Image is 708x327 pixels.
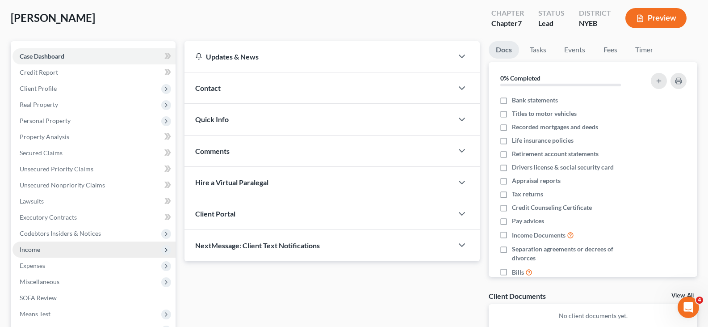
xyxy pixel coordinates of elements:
button: Preview [625,8,687,28]
span: Contact [195,84,221,92]
div: Chapter [491,8,524,18]
span: Drivers license & social security card [512,163,614,172]
span: Unsecured Priority Claims [20,165,93,173]
a: Secured Claims [13,145,176,161]
span: Tax returns [512,190,543,199]
a: Executory Contracts [13,209,176,225]
div: Client Documents [489,291,546,301]
a: Unsecured Nonpriority Claims [13,177,176,193]
span: SOFA Review [20,294,57,302]
a: Timer [628,41,660,59]
a: Case Dashboard [13,48,176,64]
span: Bills [512,268,524,277]
span: Secured Claims [20,149,63,157]
div: Lead [538,18,565,29]
div: NYEB [579,18,611,29]
span: Titles to motor vehicles [512,109,577,118]
span: Property Analysis [20,133,69,140]
div: Status [538,8,565,18]
span: Miscellaneous [20,278,59,285]
div: Updates & News [195,52,442,61]
span: Quick Info [195,115,229,123]
span: Bank statements [512,96,558,105]
span: Credit Report [20,68,58,76]
span: Expenses [20,262,45,269]
div: District [579,8,611,18]
a: SOFA Review [13,290,176,306]
span: Codebtors Insiders & Notices [20,229,101,237]
span: Unsecured Nonpriority Claims [20,181,105,189]
span: [PERSON_NAME] [11,11,95,24]
span: Personal Property [20,117,71,124]
span: Client Portal [195,209,235,218]
a: Lawsuits [13,193,176,209]
a: Docs [489,41,519,59]
a: View All [671,293,694,299]
a: Events [557,41,592,59]
span: Appraisal reports [512,176,561,185]
strong: 0% Completed [500,74,540,82]
span: Pay advices [512,217,544,225]
a: Credit Report [13,64,176,81]
iframe: Intercom live chat [678,297,699,318]
span: Retirement account statements [512,149,599,158]
span: NextMessage: Client Text Notifications [195,241,320,250]
span: Hire a Virtual Paralegal [195,178,268,187]
p: No client documents yet. [496,311,690,320]
span: Means Test [20,310,50,318]
div: Chapter [491,18,524,29]
span: Recorded mortgages and deeds [512,123,598,132]
span: 7 [518,19,522,27]
a: Tasks [523,41,553,59]
a: Unsecured Priority Claims [13,161,176,177]
span: Lawsuits [20,197,44,205]
a: Fees [596,41,624,59]
span: Executory Contracts [20,213,77,221]
span: Life insurance policies [512,136,574,145]
span: 4 [696,297,703,304]
span: Comments [195,147,230,155]
span: Real Property [20,101,58,108]
a: Property Analysis [13,129,176,145]
span: Credit Counseling Certificate [512,203,592,212]
span: Case Dashboard [20,52,64,60]
span: Income Documents [512,231,566,240]
span: Client Profile [20,85,57,92]
span: Separation agreements or decrees of divorces [512,245,637,263]
span: Income [20,246,40,253]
